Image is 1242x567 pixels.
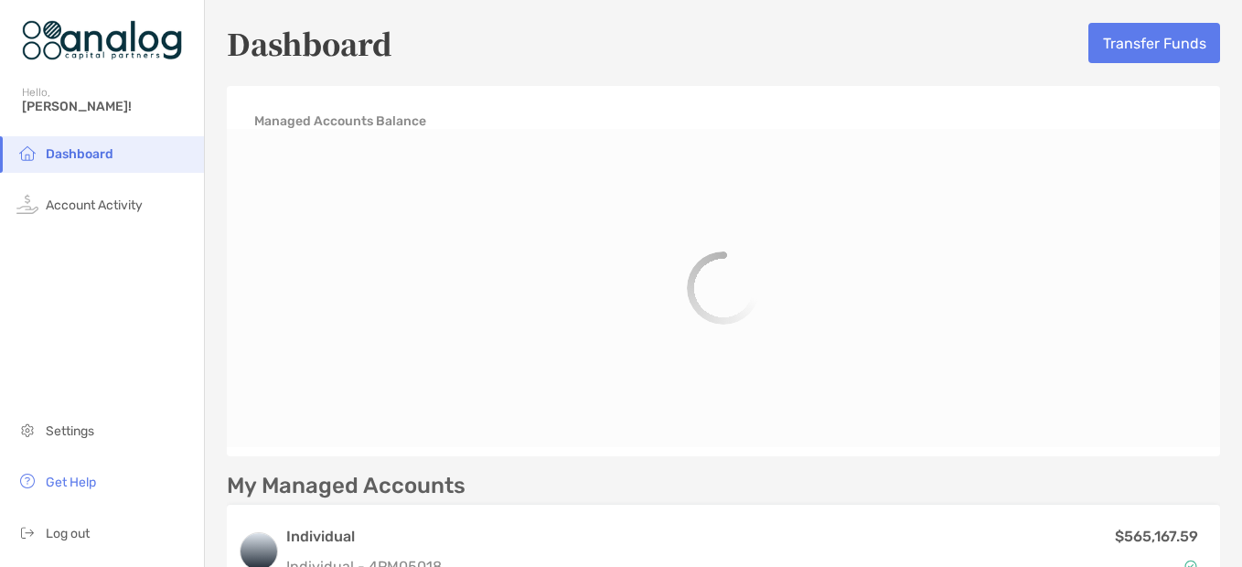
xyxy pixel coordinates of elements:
[46,146,113,162] span: Dashboard
[46,526,90,541] span: Log out
[227,22,392,64] h5: Dashboard
[46,475,96,490] span: Get Help
[1088,23,1220,63] button: Transfer Funds
[16,419,38,441] img: settings icon
[286,526,442,548] h3: Individual
[16,193,38,215] img: activity icon
[46,198,143,213] span: Account Activity
[16,521,38,543] img: logout icon
[22,99,193,114] span: [PERSON_NAME]!
[46,423,94,439] span: Settings
[254,113,426,129] h4: Managed Accounts Balance
[227,475,466,497] p: My Managed Accounts
[22,7,182,73] img: Zoe Logo
[16,142,38,164] img: household icon
[1115,525,1198,548] p: $565,167.59
[16,470,38,492] img: get-help icon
